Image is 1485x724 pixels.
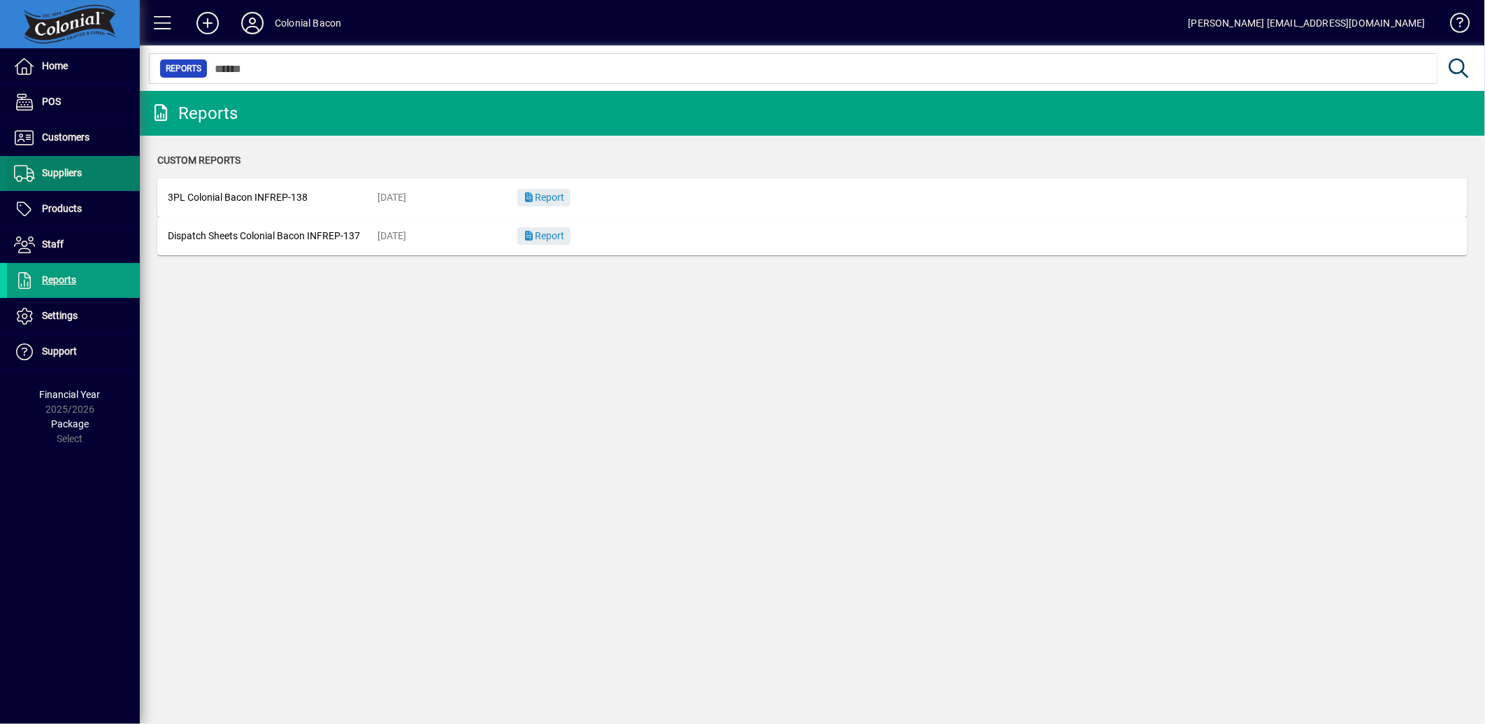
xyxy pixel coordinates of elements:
span: Custom Reports [157,155,241,166]
span: Package [51,418,89,430]
a: Knowledge Base [1440,3,1468,48]
div: Reports [150,102,238,125]
span: Support [42,346,77,357]
span: Report [523,230,565,241]
div: Colonial Bacon [275,12,341,34]
a: Support [7,334,140,369]
span: Reports [166,62,201,76]
span: Customers [42,132,89,143]
a: POS [7,85,140,120]
span: Financial Year [40,389,101,400]
span: Reports [42,274,76,285]
span: Staff [42,239,64,250]
div: Dispatch Sheets Colonial Bacon INFREP-137 [168,229,378,243]
div: [PERSON_NAME] [EMAIL_ADDRESS][DOMAIN_NAME] [1189,12,1426,34]
span: POS [42,96,61,107]
a: Staff [7,227,140,262]
div: [DATE] [378,229,517,243]
span: Settings [42,310,78,321]
button: Report [517,189,571,206]
div: [DATE] [378,190,517,205]
button: Report [517,227,571,245]
span: Products [42,203,82,214]
div: 3PL Colonial Bacon INFREP-138 [168,190,378,205]
button: Profile [230,10,275,36]
a: Suppliers [7,156,140,191]
span: Suppliers [42,167,82,178]
a: Customers [7,120,140,155]
span: Home [42,60,68,71]
a: Settings [7,299,140,334]
button: Add [185,10,230,36]
a: Products [7,192,140,227]
span: Report [523,192,565,203]
a: Home [7,49,140,84]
